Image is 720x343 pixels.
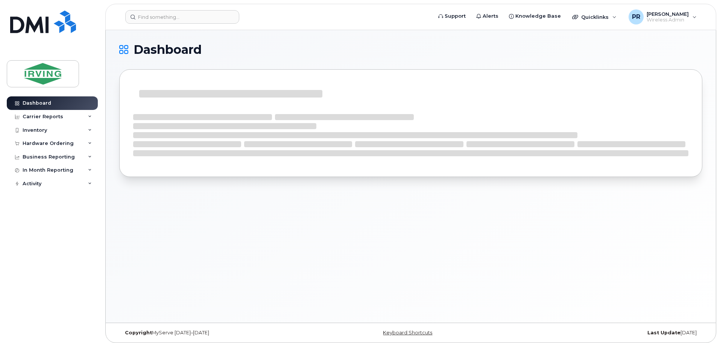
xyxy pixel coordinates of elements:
a: Keyboard Shortcuts [383,330,432,335]
strong: Copyright [125,330,152,335]
div: MyServe [DATE]–[DATE] [119,330,314,336]
strong: Last Update [647,330,681,335]
span: Dashboard [134,44,202,55]
div: [DATE] [508,330,702,336]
